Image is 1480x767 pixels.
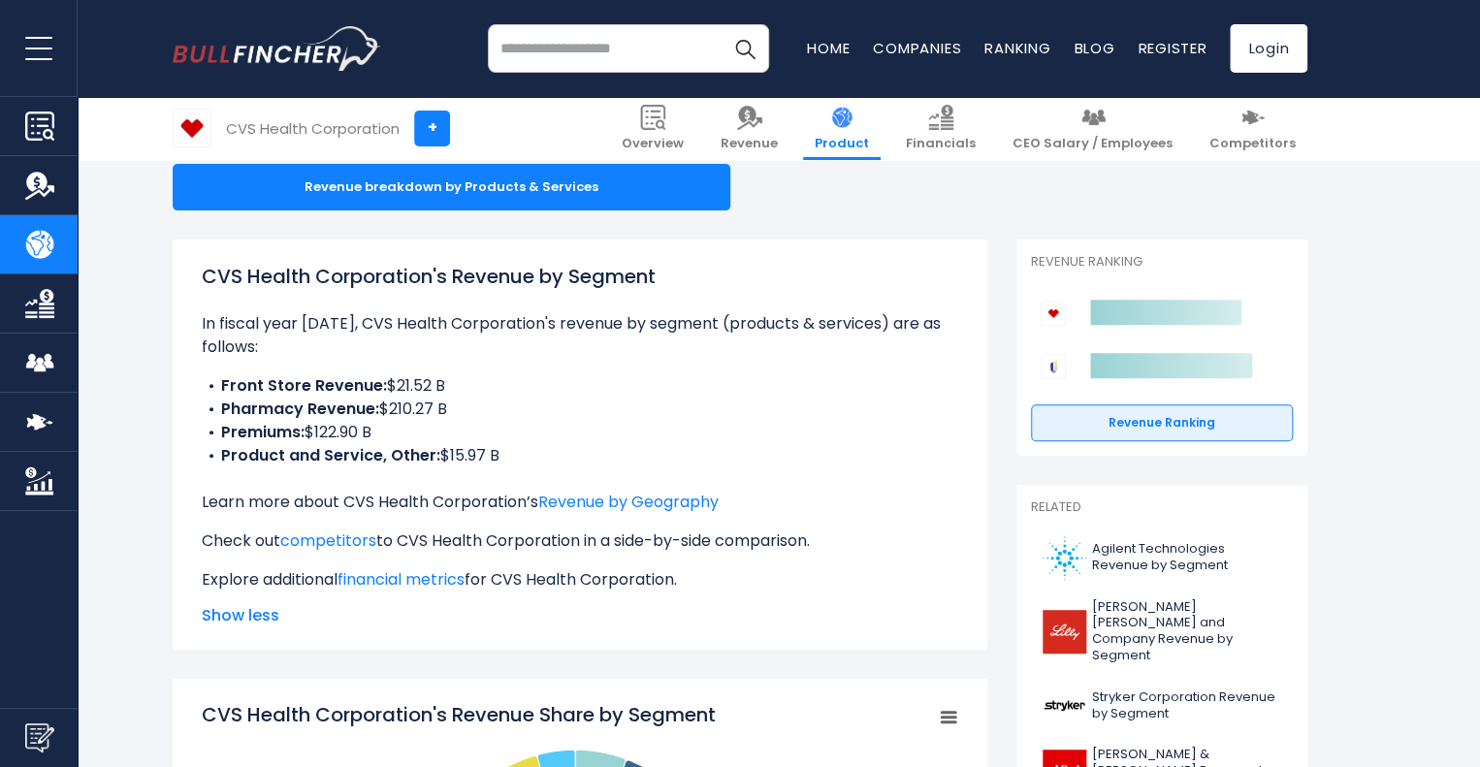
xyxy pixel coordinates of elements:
[1031,499,1293,516] p: Related
[1041,354,1066,379] img: UnitedHealth Group Incorporated competitors logo
[873,38,961,58] a: Companies
[1198,97,1307,160] a: Competitors
[173,26,381,71] a: Go to homepage
[1043,536,1086,580] img: A logo
[1230,24,1307,73] a: Login
[221,421,305,443] b: Premiums:
[538,491,719,513] a: Revenue by Geography
[221,398,379,420] b: Pharmacy Revenue:
[1031,404,1293,441] a: Revenue Ranking
[202,262,958,291] h1: CVS Health Corporation's Revenue by Segment
[1092,541,1281,574] span: Agilent Technologies Revenue by Segment
[1031,594,1293,670] a: [PERSON_NAME] [PERSON_NAME] and Company Revenue by Segment
[622,136,684,152] span: Overview
[1092,599,1281,665] span: [PERSON_NAME] [PERSON_NAME] and Company Revenue by Segment
[221,444,440,466] b: Product and Service, Other:
[721,24,769,73] button: Search
[1013,136,1173,152] span: CEO Salary / Employees
[1092,689,1281,722] span: Stryker Corporation Revenue by Segment
[1043,610,1086,654] img: LLY logo
[894,97,987,160] a: Financials
[721,136,778,152] span: Revenue
[1209,136,1296,152] span: Competitors
[1031,679,1293,732] a: Stryker Corporation Revenue by Segment
[202,421,958,444] li: $122.90 B
[173,164,730,210] div: Revenue breakdown by Products & Services
[173,26,381,71] img: bullfincher logo
[174,110,210,146] img: CVS logo
[815,136,869,152] span: Product
[202,374,958,398] li: $21.52 B
[414,111,450,146] a: +
[1074,38,1114,58] a: Blog
[202,491,958,514] p: Learn more about CVS Health Corporation’s
[807,38,850,58] a: Home
[221,374,387,397] b: Front Store Revenue:
[803,97,881,160] a: Product
[202,529,958,553] p: Check out to CVS Health Corporation in a side-by-side comparison.
[709,97,789,160] a: Revenue
[1031,531,1293,585] a: Agilent Technologies Revenue by Segment
[610,97,695,160] a: Overview
[202,398,958,421] li: $210.27 B
[1001,97,1184,160] a: CEO Salary / Employees
[906,136,976,152] span: Financials
[202,604,958,627] span: Show less
[1031,254,1293,271] p: Revenue Ranking
[1041,301,1066,326] img: CVS Health Corporation competitors logo
[226,117,400,140] div: CVS Health Corporation
[202,701,716,728] tspan: CVS Health Corporation's Revenue Share by Segment
[338,568,465,591] a: financial metrics
[202,568,958,591] p: Explore additional for CVS Health Corporation.
[202,312,958,359] p: In fiscal year [DATE], CVS Health Corporation's revenue by segment (products & services) are as f...
[1138,38,1207,58] a: Register
[1043,684,1086,727] img: SYK logo
[984,38,1050,58] a: Ranking
[202,444,958,467] li: $15.97 B
[280,529,376,552] a: competitors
